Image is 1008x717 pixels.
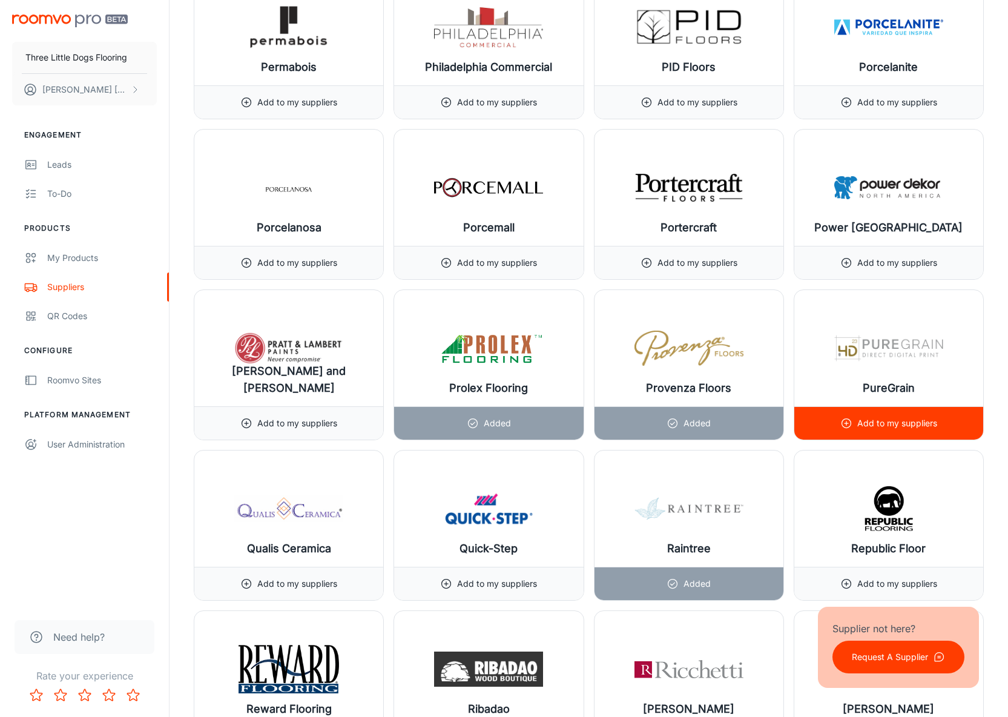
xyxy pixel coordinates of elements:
div: My Products [47,251,157,265]
h6: Portercraft [660,219,717,236]
button: Rate 4 star [97,683,121,707]
h6: Porcemall [463,219,515,236]
button: Rate 5 star [121,683,145,707]
h6: [PERSON_NAME] and [PERSON_NAME] [204,363,374,397]
p: Request A Supplier [852,650,928,664]
p: Add to my suppliers [857,256,937,269]
img: PID Floors [634,3,743,51]
img: Permabois [234,3,343,51]
div: User Administration [47,438,157,451]
p: Rate your experience [10,669,159,683]
p: Three Little Dogs Flooring [25,51,127,64]
button: Rate 3 star [73,683,97,707]
img: Quick-Step [434,484,543,533]
button: Rate 2 star [48,683,73,707]
div: QR Codes [47,309,157,323]
p: Add to my suppliers [257,417,337,430]
h6: PureGrain [863,380,915,397]
h6: Porcelanosa [257,219,321,236]
h6: Power [GEOGRAPHIC_DATA] [814,219,963,236]
h6: Republic Floor [851,540,926,557]
p: Add to my suppliers [257,256,337,269]
p: Supplier not here? [832,621,964,636]
img: Provenza Floors [634,324,743,372]
img: Raintree [634,484,743,533]
img: Pratt and Lambert [234,324,343,372]
h6: Prolex Flooring [449,380,528,397]
button: [PERSON_NAME] [PERSON_NAME] [12,74,157,105]
h6: Qualis Ceramica [247,540,331,557]
div: To-do [47,187,157,200]
div: Roomvo Sites [47,374,157,387]
button: Three Little Dogs Flooring [12,42,157,73]
img: Porcemall [434,164,543,212]
h6: Quick-Step [460,540,518,557]
img: Power Dekor North America [834,164,943,212]
h6: Philadelphia Commercial [425,59,552,76]
button: Rate 1 star [24,683,48,707]
img: Porcelanosa [234,164,343,212]
img: Roomvo PRO Beta [12,15,128,27]
p: Added [484,417,511,430]
button: Request A Supplier [832,641,964,673]
div: Suppliers [47,280,157,294]
img: Qualis Ceramica [234,484,343,533]
h6: Permabois [261,59,317,76]
p: Add to my suppliers [857,577,937,590]
span: Need help? [53,630,105,644]
p: Add to my suppliers [657,96,737,109]
p: [PERSON_NAME] [PERSON_NAME] [42,83,128,96]
p: Add to my suppliers [257,577,337,590]
h6: Provenza Floors [646,380,731,397]
p: Add to my suppliers [857,96,937,109]
img: Porcelanite [834,3,943,51]
p: Add to my suppliers [857,417,937,430]
h6: Raintree [667,540,711,557]
p: Add to my suppliers [457,96,537,109]
p: Add to my suppliers [657,256,737,269]
p: Added [684,577,711,590]
h6: Porcelanite [859,59,918,76]
img: Philadelphia Commercial [434,3,543,51]
img: PureGrain [834,324,943,372]
p: Added [684,417,711,430]
img: Prolex Flooring [434,324,543,372]
div: Leads [47,158,157,171]
p: Add to my suppliers [457,256,537,269]
p: Add to my suppliers [457,577,537,590]
img: Portercraft [634,164,743,212]
h6: PID Floors [662,59,716,76]
img: Republic Floor [834,484,943,533]
img: Ribadao [434,645,543,693]
p: Add to my suppliers [257,96,337,109]
img: Reward Flooring [234,645,343,693]
img: Ricchetti [634,645,743,693]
